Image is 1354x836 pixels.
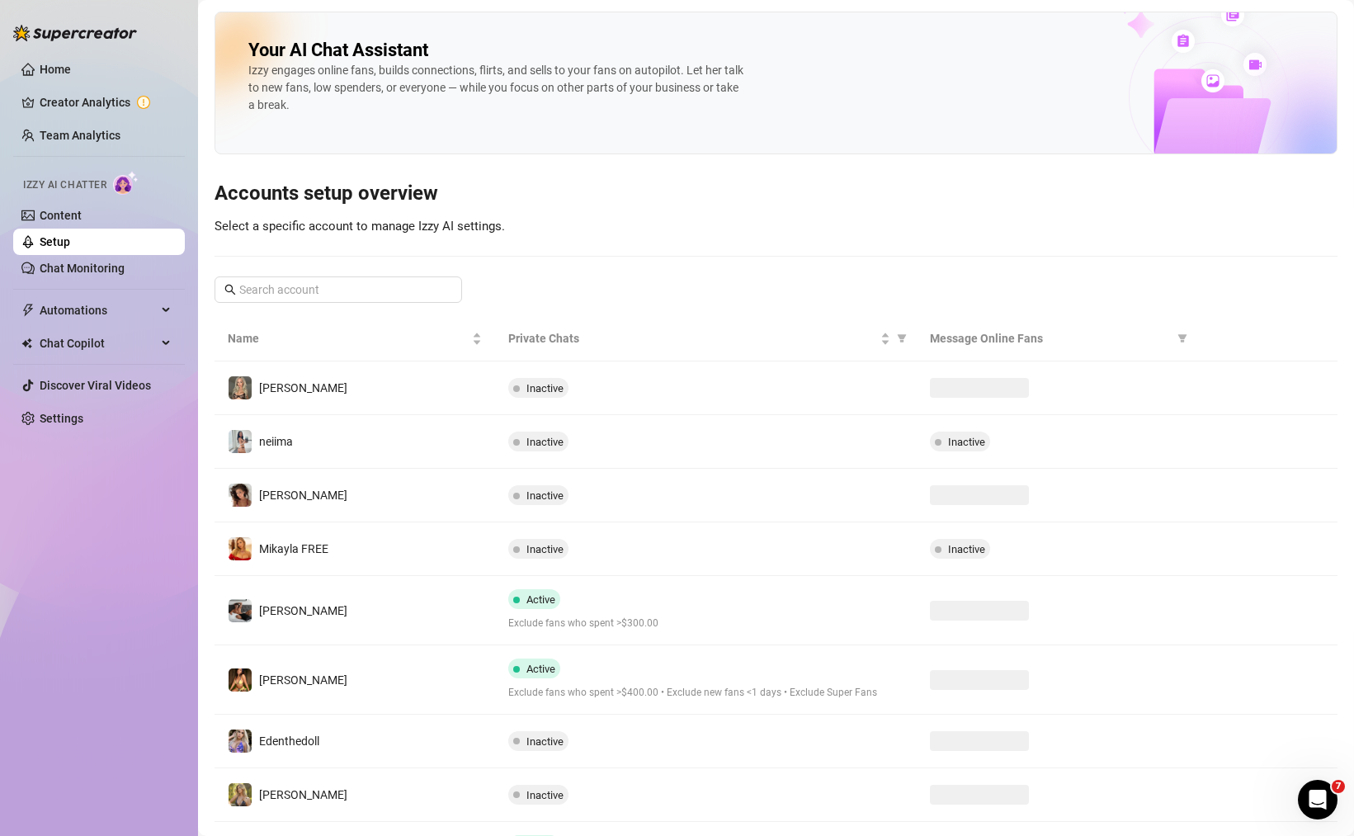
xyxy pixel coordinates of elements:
[40,330,157,357] span: Chat Copilot
[526,735,564,748] span: Inactive
[259,734,319,748] span: Edenthedoll
[948,436,985,448] span: Inactive
[948,543,985,555] span: Inactive
[215,181,1337,207] h3: Accounts setup overview
[526,489,564,502] span: Inactive
[259,435,293,448] span: neiima
[508,329,876,347] span: Private Chats
[21,304,35,317] span: thunderbolt
[13,25,137,41] img: logo-BBDzfeDw.svg
[526,663,555,675] span: Active
[40,63,71,76] a: Home
[526,789,564,801] span: Inactive
[248,62,743,114] div: Izzy engages online fans, builds connections, flirts, and sells to your fans on autopilot. Let he...
[495,316,916,361] th: Private Chats
[40,262,125,275] a: Chat Monitoring
[215,219,505,234] span: Select a specific account to manage Izzy AI settings.
[259,542,328,555] span: Mikayla FREE
[1332,780,1345,793] span: 7
[229,783,252,806] img: Jess
[1298,780,1337,819] iframe: Intercom live chat
[526,543,564,555] span: Inactive
[239,281,439,299] input: Search account
[40,235,70,248] a: Setup
[228,329,469,347] span: Name
[930,329,1171,347] span: Message Online Fans
[40,89,172,116] a: Creator Analytics exclamation-circle
[894,326,910,351] span: filter
[23,177,106,193] span: Izzy AI Chatter
[508,616,903,631] span: Exclude fans who spent >$300.00
[259,381,347,394] span: [PERSON_NAME]
[508,685,903,701] span: Exclude fans who spent >$400.00 • Exclude new fans <1 days • Exclude Super Fans
[526,593,555,606] span: Active
[229,730,252,753] img: Edenthedoll
[229,484,252,507] img: Chloe
[40,412,83,425] a: Settings
[229,668,252,692] img: Sumner
[259,604,347,617] span: [PERSON_NAME]
[113,171,139,195] img: AI Chatter
[259,788,347,801] span: [PERSON_NAME]
[229,537,252,560] img: Mikayla FREE
[224,284,236,295] span: search
[1177,333,1187,343] span: filter
[526,382,564,394] span: Inactive
[897,333,907,343] span: filter
[40,379,151,392] a: Discover Viral Videos
[229,376,252,399] img: Elsa
[526,436,564,448] span: Inactive
[21,338,32,349] img: Chat Copilot
[259,489,347,502] span: [PERSON_NAME]
[259,673,347,687] span: [PERSON_NAME]
[40,129,120,142] a: Team Analytics
[40,297,157,324] span: Automations
[229,599,252,622] img: Logan Blake
[248,39,428,62] h2: Your AI Chat Assistant
[40,209,82,222] a: Content
[1174,326,1191,351] span: filter
[229,430,252,453] img: neiima
[215,316,495,361] th: Name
